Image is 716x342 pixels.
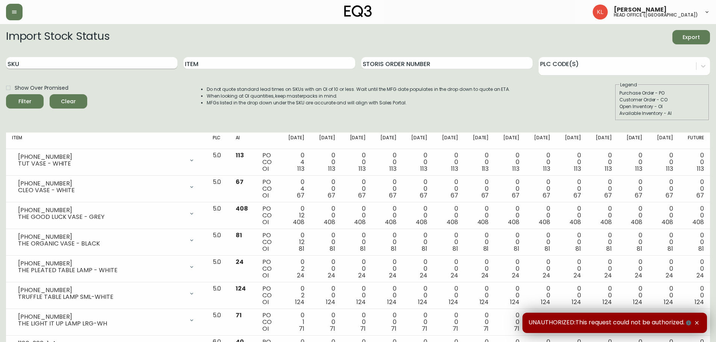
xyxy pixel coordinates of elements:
div: PO CO [262,179,274,199]
span: 24 [604,271,612,280]
span: 408 [539,218,550,226]
span: 24 [512,271,519,280]
span: 81 [545,244,550,253]
span: OI [262,164,269,173]
span: 71 [236,311,242,319]
span: 113 [328,164,335,173]
div: Filter [18,97,32,106]
div: 0 0 [654,312,673,332]
div: 0 0 [409,312,427,332]
span: 24 [481,271,489,280]
div: 0 0 [593,312,612,332]
div: [PHONE_NUMBER] [18,313,184,320]
legend: Legend [619,81,638,88]
span: 24 [543,271,550,280]
div: [PHONE_NUMBER] [18,207,184,214]
div: 0 0 [593,259,612,279]
div: 0 0 [409,259,427,279]
div: Purchase Order - PO [619,90,705,96]
div: 0 0 [654,232,673,252]
span: 71 [391,324,397,333]
h2: Import Stock Status [6,30,109,44]
span: 81 [453,244,458,253]
span: 67 [328,191,335,200]
span: 71 [422,324,427,333]
div: 0 0 [470,205,489,226]
span: Show Over Promised [15,84,68,92]
div: PO CO [262,259,274,279]
span: 113 [635,164,642,173]
span: 67 [696,191,704,200]
div: 0 0 [685,259,704,279]
span: 67 [420,191,427,200]
div: 0 0 [378,285,397,306]
div: 0 0 [378,152,397,172]
span: 124 [572,298,581,306]
div: 0 0 [439,285,458,306]
span: 113 [389,164,397,173]
div: 0 4 [286,152,304,172]
span: 81 [575,244,581,253]
span: 81 [360,244,366,253]
div: 0 0 [531,179,550,199]
span: 81 [514,244,519,253]
span: 71 [483,324,489,333]
span: 81 [606,244,612,253]
div: 0 0 [316,179,335,199]
div: 0 0 [562,232,581,252]
div: 0 0 [409,179,427,199]
div: Available Inventory - AI [619,110,705,117]
th: [DATE] [648,133,679,149]
div: 0 0 [624,205,643,226]
span: 81 [422,244,427,253]
div: 0 0 [562,152,581,172]
span: 67 [512,191,519,200]
div: 0 0 [347,232,366,252]
span: OI [262,298,269,306]
div: 0 0 [562,205,581,226]
span: 124 [541,298,550,306]
td: 5.0 [207,256,230,282]
div: [PHONE_NUMBER]TUT VASE - WHITE [12,152,201,169]
span: 24 [666,271,673,280]
span: 113 [451,164,458,173]
div: 0 0 [531,205,550,226]
span: 113 [574,164,581,173]
div: THE PLEATED TABLE LAMP - WHITE [18,267,184,274]
div: 0 0 [501,232,519,252]
span: 113 [697,164,704,173]
span: 81 [299,244,304,253]
span: 67 [389,191,397,200]
div: [PHONE_NUMBER] [18,180,184,187]
span: OI [262,324,269,333]
div: 0 0 [347,152,366,172]
div: 0 0 [593,152,612,172]
div: Open Inventory - OI [619,103,705,110]
span: 71 [299,324,304,333]
div: 0 0 [409,285,427,306]
span: 113 [297,164,304,173]
div: 0 0 [316,232,335,252]
td: 5.0 [207,229,230,256]
th: [DATE] [310,133,341,149]
div: 0 0 [685,179,704,199]
span: Clear [56,97,81,106]
div: 0 0 [439,232,458,252]
div: 0 0 [562,312,581,332]
td: 5.0 [207,149,230,176]
div: 0 0 [439,312,458,332]
button: Clear [50,94,87,108]
div: 0 0 [470,259,489,279]
div: 0 0 [378,205,397,226]
span: 124 [664,298,673,306]
div: 0 0 [347,205,366,226]
div: PO CO [262,285,274,306]
div: 0 0 [685,205,704,226]
div: [PHONE_NUMBER]TRUFFLE TABLE LAMP SML-WHITE [12,285,201,302]
span: 81 [698,244,704,253]
div: 0 0 [316,259,335,279]
div: 0 0 [439,152,458,172]
div: 0 0 [624,179,643,199]
span: 71 [330,324,335,333]
div: 0 0 [347,179,366,199]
